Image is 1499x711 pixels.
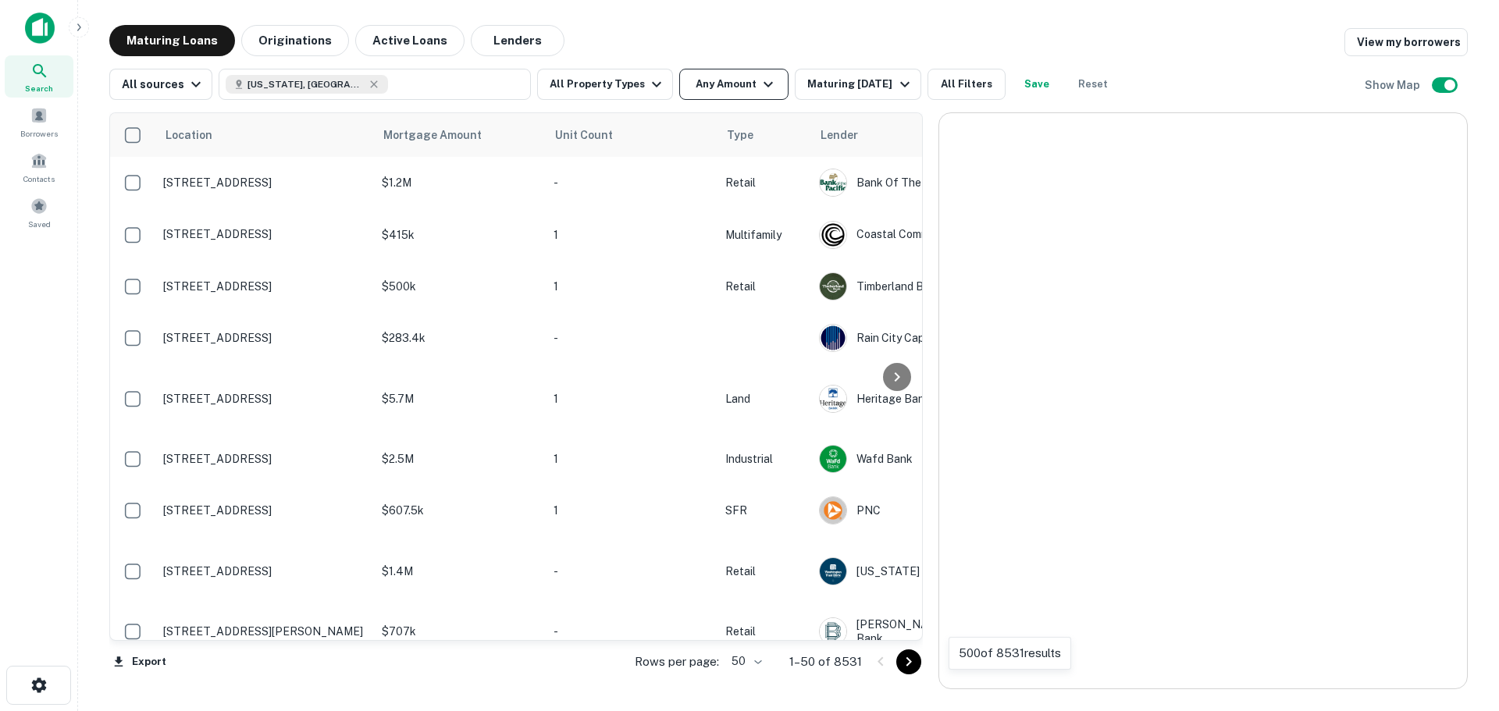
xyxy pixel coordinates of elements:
th: Lender [811,113,1061,157]
a: Saved [5,191,73,233]
p: $707k [382,623,538,640]
th: Type [717,113,811,157]
img: capitalize-icon.png [25,12,55,44]
div: Maturing [DATE] [807,75,913,94]
button: Go to next page [896,649,921,674]
img: picture [820,558,846,585]
img: picture [820,497,846,524]
button: Reset [1068,69,1118,100]
img: picture [820,386,846,412]
p: - [554,623,710,640]
a: Borrowers [5,101,73,143]
img: picture [820,169,846,196]
th: Mortgage Amount [374,113,546,157]
iframe: Chat Widget [1421,586,1499,661]
button: Originations [241,25,349,56]
p: 1 [554,226,710,244]
a: View my borrowers [1344,28,1468,56]
p: 1 [554,390,710,407]
button: All Filters [928,69,1006,100]
p: - [554,563,710,580]
p: [STREET_ADDRESS] [163,564,366,578]
p: Multifamily [725,226,803,244]
p: $1.2M [382,174,538,191]
p: - [554,174,710,191]
p: Retail [725,278,803,295]
span: Type [727,126,753,144]
button: Save your search to get updates of matches that match your search criteria. [1012,69,1062,100]
img: picture [820,446,846,472]
p: - [554,329,710,347]
p: Industrial [725,450,803,467]
button: All sources [109,69,212,100]
p: 1 [554,278,710,295]
span: Saved [28,218,51,230]
div: Coastal Community Bank [819,221,1053,249]
p: $5.7M [382,390,538,407]
p: [STREET_ADDRESS] [163,503,366,517]
p: $1.4M [382,563,538,580]
button: Maturing [DATE] [795,69,920,100]
p: 500 of 8531 results [959,644,1061,663]
img: picture [820,273,846,300]
img: picture [820,325,846,351]
p: 1 [554,450,710,467]
p: Retail [725,563,803,580]
span: Mortgage Amount [383,126,502,144]
button: Active Loans [355,25,465,56]
p: [STREET_ADDRESS][PERSON_NAME] [163,624,366,638]
button: Any Amount [679,69,789,100]
p: [STREET_ADDRESS] [163,331,366,345]
div: Timberland Bank [819,272,1053,300]
th: Location [155,113,374,157]
p: $283.4k [382,329,538,347]
div: 0 0 [939,113,1467,688]
span: Unit Count [555,126,633,144]
span: Lender [821,126,858,144]
div: Wafd Bank [819,445,1053,473]
p: Retail [725,623,803,640]
div: Rain City Capital [819,324,1053,352]
div: Heritage Bank NW [819,385,1053,413]
p: [STREET_ADDRESS] [163,227,366,241]
div: [PERSON_NAME] [PERSON_NAME] Bank [819,617,1053,645]
span: [US_STATE], [GEOGRAPHIC_DATA] [247,77,365,91]
button: Maturing Loans [109,25,235,56]
p: [STREET_ADDRESS] [163,279,366,293]
div: Bank Of The Pacific [819,169,1053,197]
p: $2.5M [382,450,538,467]
button: All Property Types [537,69,673,100]
p: $607.5k [382,502,538,519]
span: Borrowers [20,127,58,140]
div: [US_STATE] Trust Bank [819,557,1053,585]
span: Search [25,82,53,94]
p: [STREET_ADDRESS] [163,392,366,406]
img: picture [820,222,846,248]
h6: Show Map [1365,76,1422,94]
p: 1–50 of 8531 [789,652,862,671]
p: 1 [554,502,710,519]
div: All sources [122,75,205,94]
a: Contacts [5,146,73,188]
p: Land [725,390,803,407]
p: [STREET_ADDRESS] [163,452,366,466]
img: picture [820,618,846,645]
div: 50 [725,650,764,673]
button: [US_STATE], [GEOGRAPHIC_DATA] [219,69,531,100]
a: Search [5,55,73,98]
button: Export [109,650,170,674]
p: Retail [725,174,803,191]
span: Location [165,126,233,144]
p: Rows per page: [635,652,719,671]
p: $415k [382,226,538,244]
p: [STREET_ADDRESS] [163,176,366,190]
button: Lenders [471,25,564,56]
span: Contacts [23,172,55,185]
th: Unit Count [546,113,717,157]
div: PNC [819,496,1053,524]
